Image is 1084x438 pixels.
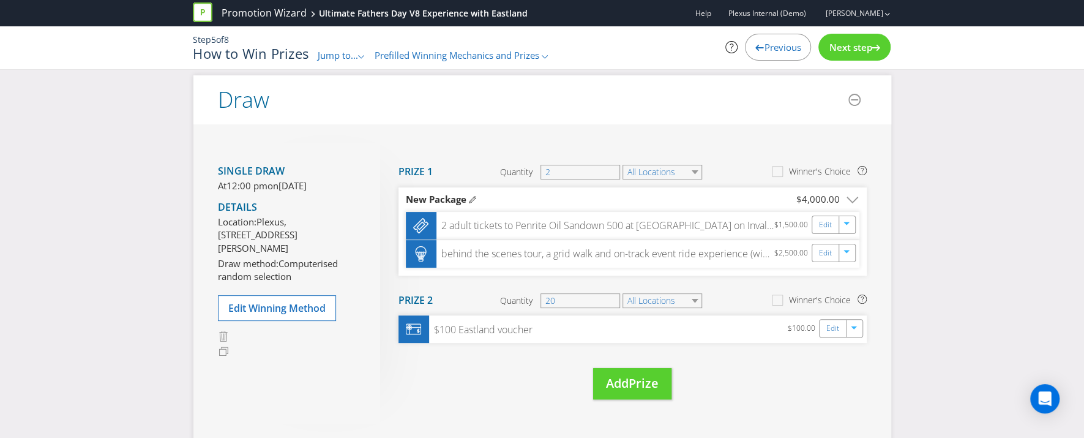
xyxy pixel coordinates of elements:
button: AddPrize [593,368,671,399]
span: [DATE] [278,179,307,192]
span: Plexus, [STREET_ADDRESS][PERSON_NAME] [218,216,297,254]
span: 5 [211,34,216,45]
span: Previous [764,41,801,53]
div: Winner's Choice [789,294,851,306]
span: Location: [218,216,256,228]
span: Plexus Internal (Demo) [728,8,806,18]
div: $2,500.00 [774,246,812,262]
span: New Package [406,193,466,206]
a: Edit [819,218,832,232]
h2: Draw [218,88,269,112]
a: Help [695,8,711,18]
span: 12:00 pm [226,179,267,192]
span: Edit Winning Method [228,301,326,315]
div: Open Intercom Messenger [1030,384,1060,413]
h4: Single draw [218,166,362,177]
div: $4,000.00 [796,193,840,206]
div: behind the scenes tour, a grid walk and on-track event ride experience (winner only). for 1 at [G... [436,247,774,261]
div: Winner's Choice [789,165,851,178]
span: Computerised random selection [218,257,338,282]
span: Step [193,34,211,45]
div: $100 Eastland voucher [429,323,533,337]
span: Jump to... [318,49,358,61]
span: Prize [629,375,659,391]
a: Edit [819,246,832,260]
div: 2 adult tickets to Penrite Oil Sandown 500 at [GEOGRAPHIC_DATA] on Invalid date [436,219,774,233]
span: At [218,179,226,192]
span: 8 [224,34,229,45]
h4: Prize 2 [398,295,433,306]
span: Quantity [500,295,533,307]
span: of [216,34,224,45]
span: Add [606,375,629,391]
a: [PERSON_NAME] [813,8,883,18]
span: Quantity [500,166,533,178]
div: $1,500.00 [774,218,812,233]
a: Edit [826,322,839,336]
h4: Prize 1 [398,167,433,178]
span: Next step [829,41,872,53]
h4: Details [218,202,362,213]
a: Promotion Wizard [222,6,307,20]
span: on [267,179,278,192]
span: Prefilled Winning Mechanics and Prizes [375,49,539,61]
h1: How to Win Prizes [193,46,308,61]
div: Ultimate Fathers Day V8 Experience with Eastland [319,7,528,20]
button: Edit Winning Method [218,295,336,321]
div: $100.00 [788,322,819,337]
span: Draw method: [218,257,278,270]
